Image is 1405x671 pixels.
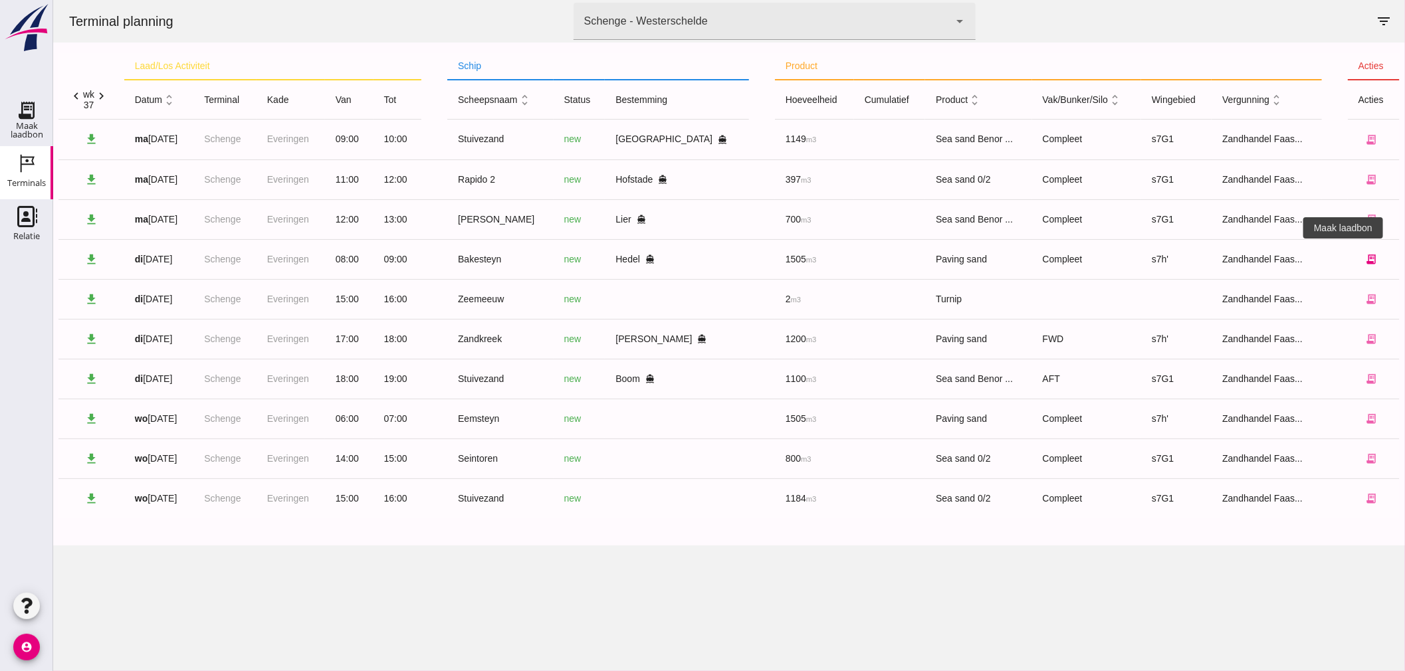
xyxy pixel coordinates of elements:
strong: wo [82,413,94,424]
span: 18:00 [282,373,306,384]
span: 19:00 [331,373,354,384]
td: Everingen [203,319,272,359]
div: Terminals [7,179,46,187]
i: directions_boat [605,175,614,184]
td: 1184 [722,478,801,518]
td: Zandhandel Faas... [1158,279,1268,319]
div: Hedel [562,252,685,266]
th: acties [1295,80,1347,120]
span: 11:00 [282,174,306,185]
th: hoeveelheid [722,80,801,120]
span: vergunning [1169,94,1230,105]
i: filter_list [1323,13,1339,29]
td: new [500,399,552,438]
td: s7G1 [1088,199,1158,239]
th: status [500,80,552,120]
td: AFT [979,359,1088,399]
td: s7h' [1088,399,1158,438]
th: tot [320,80,369,120]
span: 07:00 [331,413,354,424]
i: unfold_more [465,93,479,107]
strong: di [82,254,90,264]
td: Schenge [140,478,203,518]
th: terminal [140,80,203,120]
td: s7h' [1088,319,1158,359]
td: Compleet [979,438,1088,478]
i: receipt_long [1313,134,1325,145]
span: 14:00 [282,453,306,464]
div: Terminal planning [5,12,131,31]
div: Schenge - Westerschelde [531,13,655,29]
td: Everingen [203,478,272,518]
td: s7G1 [1088,159,1158,199]
th: bestemming [552,80,696,120]
span: datum [82,94,123,105]
i: directions_boat [592,254,601,264]
td: Sea sand 0/2 [872,438,978,478]
td: new [500,279,552,319]
td: Zandhandel Faas... [1158,239,1268,279]
span: 15:00 [282,493,306,504]
th: cumulatief [801,80,872,120]
small: m3 [753,335,764,343]
td: Paving sand [872,319,978,359]
div: [DATE] [82,452,130,466]
div: [PERSON_NAME] [562,332,685,346]
i: download [31,252,45,266]
div: Stuivezand [405,372,490,386]
td: Compleet [979,199,1088,239]
td: Schenge [140,239,203,279]
div: [DATE] [82,332,130,346]
td: Schenge [140,199,203,239]
strong: ma [82,134,95,144]
strong: ma [82,174,95,185]
td: Sea sand 0/2 [872,478,978,518]
td: Schenge [140,120,203,159]
i: unfold_more [109,93,123,107]
td: s7G1 [1088,120,1158,159]
td: Everingen [203,239,272,279]
td: Schenge [140,399,203,438]
td: 1100 [722,359,801,399]
td: Zandhandel Faas... [1158,359,1268,399]
i: download [31,412,45,426]
td: Compleet [979,159,1088,199]
td: Schenge [140,438,203,478]
th: schip [394,53,696,80]
span: vak/bunker/silo [990,94,1069,105]
i: receipt_long [1313,452,1325,464]
th: laad/los activiteit [71,53,368,80]
td: new [500,438,552,478]
div: [DATE] [82,252,130,266]
small: m3 [748,455,758,463]
span: 15:00 [331,453,354,464]
i: download [31,372,45,386]
td: new [500,159,552,199]
i: unfold_more [1055,93,1069,107]
td: Compleet [979,239,1088,279]
td: Sea sand Benor ... [872,199,978,239]
td: Compleet [979,478,1088,518]
td: Sea sand Benor ... [872,359,978,399]
div: [DATE] [82,292,130,306]
td: Paving sand [872,399,978,438]
td: Schenge [140,319,203,359]
td: new [500,319,552,359]
i: arrow_drop_down [899,13,915,29]
div: Stuivezand [405,132,490,146]
i: receipt_long [1313,173,1325,185]
td: new [500,199,552,239]
div: Boom [562,372,685,386]
div: 37 [30,100,41,110]
i: directions_boat [665,135,674,144]
td: Everingen [203,120,272,159]
small: m3 [748,216,758,224]
td: 1149 [722,120,801,159]
span: product [883,94,928,105]
td: Schenge [140,359,203,399]
small: m3 [748,176,758,184]
td: Sea sand Benor ... [872,120,978,159]
img: logo-small.a267ee39.svg [3,3,51,52]
td: Zandhandel Faas... [1158,159,1268,199]
th: kade [203,80,272,120]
